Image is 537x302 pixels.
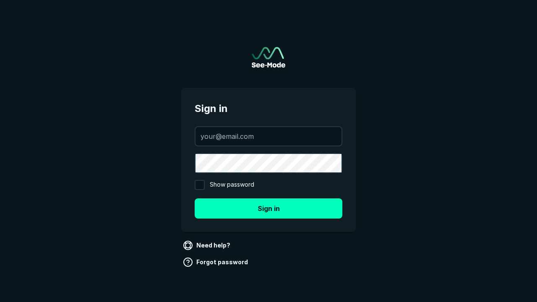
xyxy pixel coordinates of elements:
[196,127,341,146] input: your@email.com
[252,47,285,68] a: Go to sign in
[252,47,285,68] img: See-Mode Logo
[195,198,342,219] button: Sign in
[181,239,234,252] a: Need help?
[210,180,254,190] span: Show password
[181,255,251,269] a: Forgot password
[195,101,342,116] span: Sign in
